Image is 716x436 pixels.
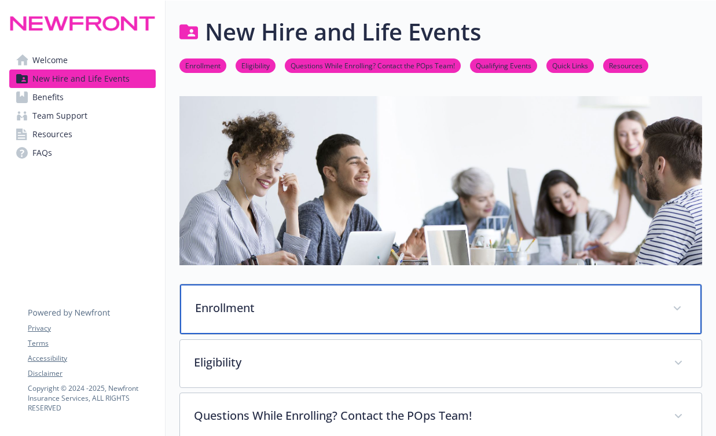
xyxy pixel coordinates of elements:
a: Accessibility [28,353,155,364]
a: Resources [603,60,648,71]
a: Privacy [28,323,155,334]
span: Welcome [32,51,68,69]
a: New Hire and Life Events [9,69,156,88]
h1: New Hire and Life Events [205,14,481,49]
div: Eligibility [180,340,702,387]
a: Quick Links [546,60,594,71]
span: Resources [32,125,72,144]
a: Benefits [9,88,156,107]
span: New Hire and Life Events [32,69,130,88]
a: Team Support [9,107,156,125]
span: Benefits [32,88,64,107]
p: Eligibility [194,354,660,371]
p: Copyright © 2024 - 2025 , Newfront Insurance Services, ALL RIGHTS RESERVED [28,383,155,413]
a: Qualifying Events [470,60,537,71]
span: FAQs [32,144,52,162]
a: Disclaimer [28,368,155,379]
a: Terms [28,338,155,349]
img: new hire page banner [179,96,702,265]
span: Team Support [32,107,87,125]
a: Questions While Enrolling? Contact the POps Team! [285,60,461,71]
a: Welcome [9,51,156,69]
p: Questions While Enrolling? Contact the POps Team! [194,407,660,424]
a: Enrollment [179,60,226,71]
p: Enrollment [195,299,659,317]
a: Eligibility [236,60,276,71]
a: Resources [9,125,156,144]
a: FAQs [9,144,156,162]
div: Enrollment [180,284,702,334]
